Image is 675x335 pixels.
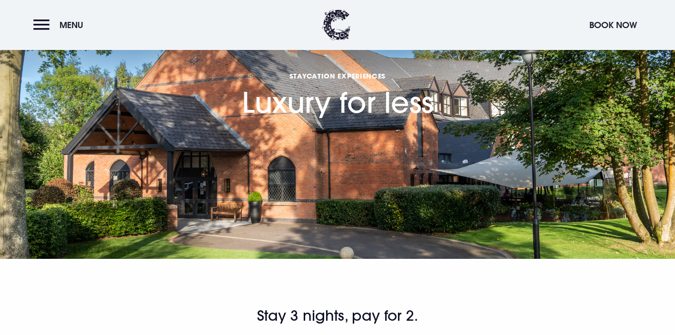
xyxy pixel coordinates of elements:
button: Book Now [585,15,642,35]
h2: Stay 3 nights, pay for 2. [111,306,564,325]
h1: Luxury for less [242,30,433,119]
span: Menu [60,20,83,30]
button: Menu [33,15,88,35]
span: Staycation Experiences [242,71,433,80]
img: Clandeboye Lodge [322,10,351,40]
